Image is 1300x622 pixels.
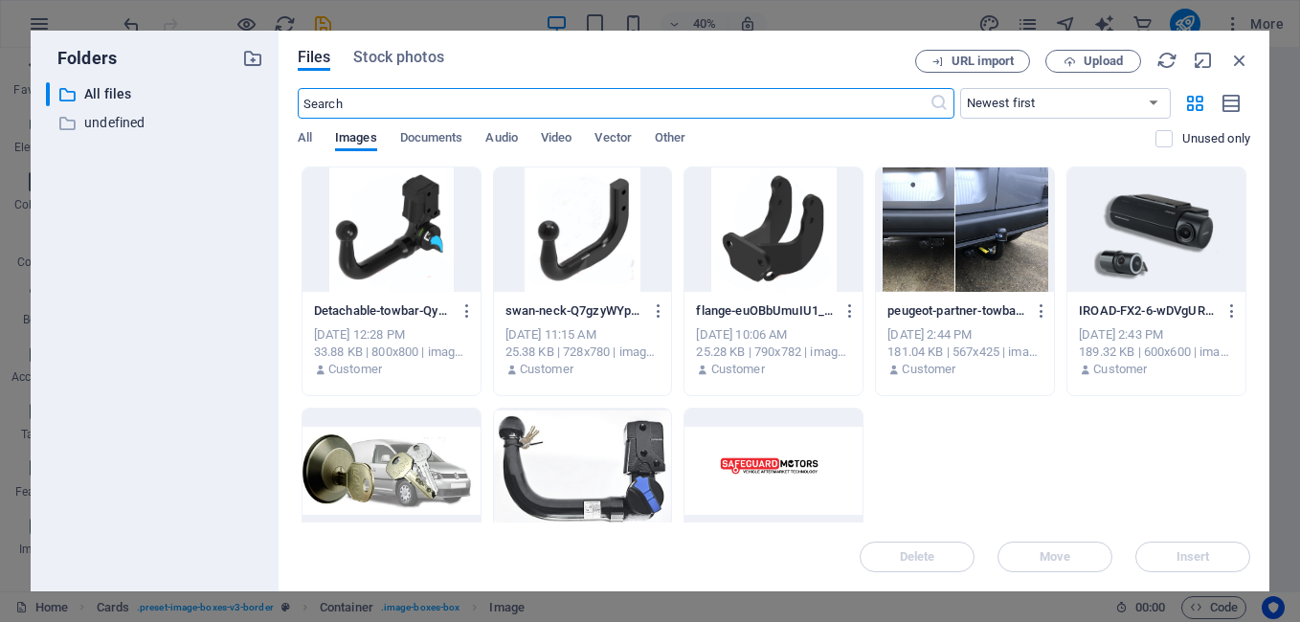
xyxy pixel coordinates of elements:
[314,302,451,320] p: Detachable-towbar-Qyp2siQ_pm3q1zfPybIGsg.jpg
[696,326,851,344] div: [DATE] 10:06 AM
[298,88,930,119] input: Search
[952,56,1014,67] span: URL import
[541,126,572,153] span: Video
[655,126,685,153] span: Other
[902,361,955,378] p: Customer
[84,112,228,134] p: undefined
[1182,130,1250,147] p: Displays only files that are not in use on the website. Files added during this session can still...
[1156,50,1177,71] i: Reload
[46,82,50,106] div: ​
[887,302,1024,320] p: peugeot-partner-towbar-eRCEGe5xIMGLiw7qXOUc8w.jpg
[314,326,469,344] div: [DATE] 12:28 PM
[46,46,117,71] p: Folders
[1079,326,1234,344] div: [DATE] 2:43 PM
[711,361,765,378] p: Customer
[520,361,573,378] p: Customer
[887,344,1042,361] div: 181.04 KB | 567x425 | image/jpeg
[314,344,469,361] div: 33.88 KB | 800x800 | image/jpeg
[328,361,382,378] p: Customer
[505,302,642,320] p: swan-neck-Q7gzyWYpdOKomwow7-CHNw.jpg
[1045,50,1141,73] button: Upload
[353,46,443,69] span: Stock photos
[335,126,377,153] span: Images
[696,302,833,320] p: flange-euOBbUmuIU1_XOaZ6kCD1Q.jpg
[1229,50,1250,71] i: Close
[887,326,1042,344] div: [DATE] 2:44 PM
[1079,344,1234,361] div: 189.32 KB | 600x600 | image/png
[84,83,228,105] p: All files
[298,126,312,153] span: All
[485,126,517,153] span: Audio
[505,344,661,361] div: 25.38 KB | 728x780 | image/jpeg
[915,50,1030,73] button: URL import
[1079,302,1216,320] p: IROAD-FX2-6-wDVgURBqS3JFsBH2Bq3BiQ.png
[1084,56,1123,67] span: Upload
[1193,50,1214,71] i: Minimize
[400,126,463,153] span: Documents
[298,46,331,69] span: Files
[1093,361,1147,378] p: Customer
[242,48,263,69] i: Create new folder
[505,326,661,344] div: [DATE] 11:15 AM
[696,344,851,361] div: 25.28 KB | 790x782 | image/jpeg
[46,111,263,135] div: undefined
[594,126,632,153] span: Vector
